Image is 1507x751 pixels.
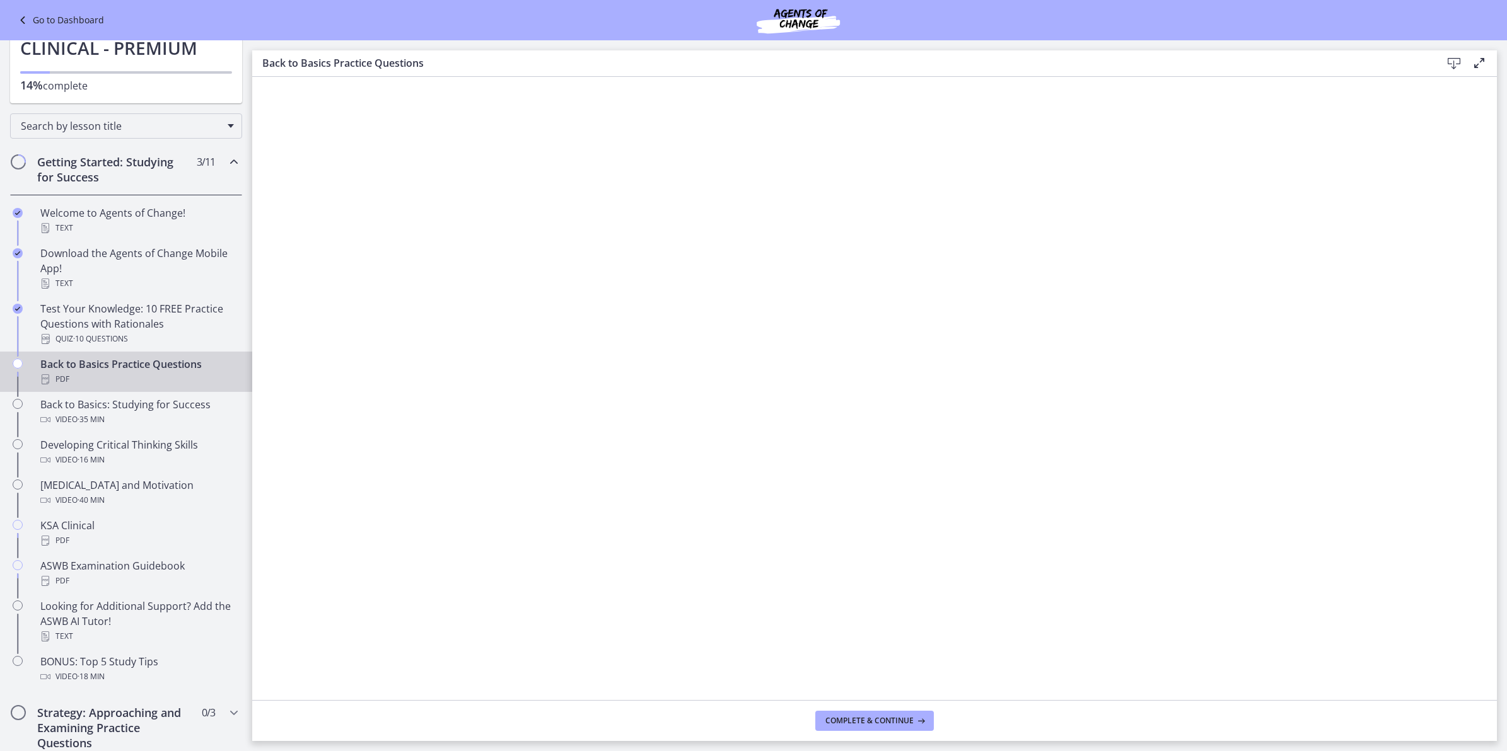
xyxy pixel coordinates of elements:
div: Download the Agents of Change Mobile App! [40,246,237,291]
div: Welcome to Agents of Change! [40,205,237,236]
span: 0 / 3 [202,705,215,720]
a: Go to Dashboard [15,13,104,28]
div: Video [40,669,237,684]
div: Text [40,221,237,236]
i: Completed [13,248,23,258]
div: Video [40,412,237,427]
span: Complete & continue [825,716,914,726]
div: PDF [40,372,237,387]
span: Search by lesson title [21,119,221,133]
span: · 16 min [78,452,105,467]
span: · 18 min [78,669,105,684]
div: Test Your Knowledge: 10 FREE Practice Questions with Rationales [40,301,237,347]
div: Video [40,452,237,467]
i: Completed [13,208,23,218]
div: PDF [40,573,237,588]
span: 3 / 11 [197,154,215,169]
h3: Back to Basics Practice Questions [262,55,1421,71]
h2: Getting Started: Studying for Success [37,154,191,185]
div: Back to Basics Practice Questions [40,357,237,387]
span: · 35 min [78,412,105,427]
div: Looking for Additional Support? Add the ASWB AI Tutor! [40,599,237,644]
span: · 10 Questions [73,331,128,347]
img: Agents of Change [723,5,874,35]
div: Search by lesson title [10,113,242,139]
div: KSA Clinical [40,518,237,548]
div: Video [40,493,237,508]
span: 14% [20,77,43,93]
p: complete [20,77,232,93]
i: Completed [13,304,23,314]
h2: Strategy: Approaching and Examining Practice Questions [37,705,191,750]
div: BONUS: Top 5 Study Tips [40,654,237,684]
div: PDF [40,533,237,548]
div: Developing Critical Thinking Skills [40,437,237,467]
button: Complete & continue [815,711,934,731]
div: Text [40,276,237,291]
div: ASWB Examination Guidebook [40,558,237,588]
div: Back to Basics: Studying for Success [40,397,237,427]
span: · 40 min [78,493,105,508]
div: Quiz [40,331,237,347]
div: Text [40,629,237,644]
div: [MEDICAL_DATA] and Motivation [40,478,237,508]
